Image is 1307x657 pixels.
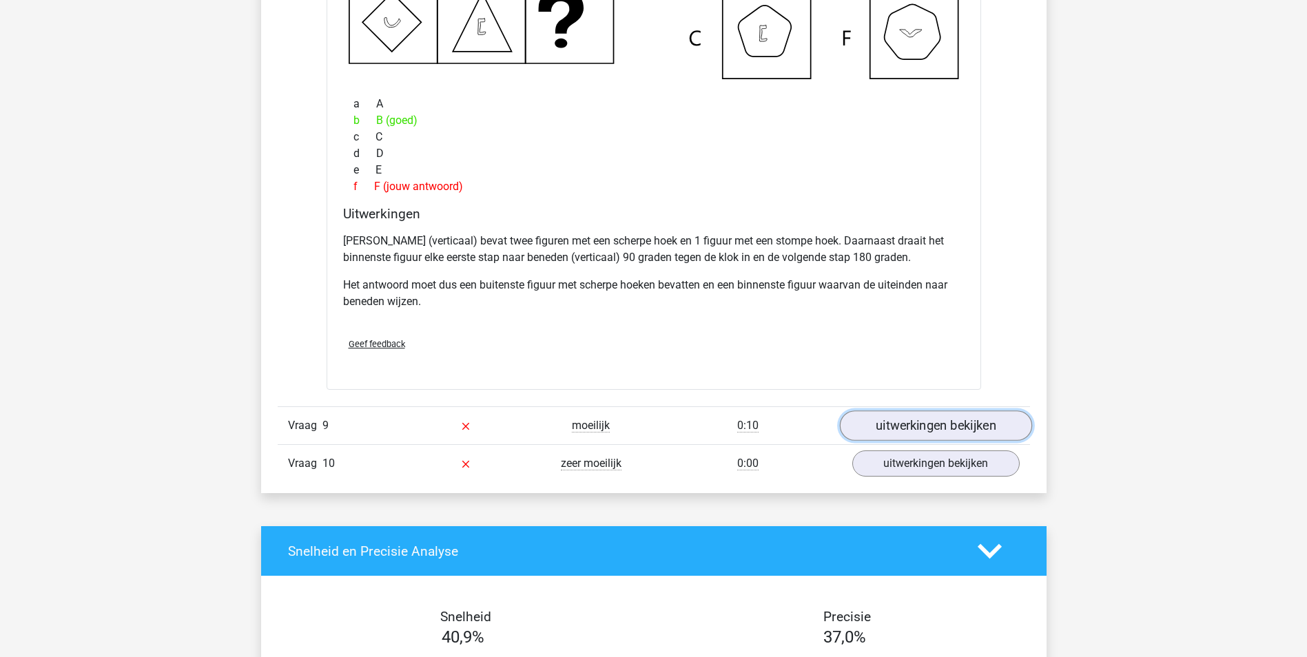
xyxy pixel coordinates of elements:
h4: Snelheid en Precisie Analyse [288,543,957,559]
span: 40,9% [442,627,484,647]
span: f [353,178,374,195]
span: moeilijk [572,419,610,432]
span: 10 [322,457,335,470]
div: A [343,96,965,112]
span: b [353,112,376,129]
span: e [353,162,375,178]
div: E [343,162,965,178]
div: D [343,145,965,162]
span: 0:10 [737,419,759,432]
span: 37,0% [823,627,866,647]
span: Vraag [288,455,322,472]
span: 9 [322,419,329,432]
h4: Snelheid [288,609,644,625]
a: uitwerkingen bekijken [852,450,1020,477]
span: d [353,145,376,162]
h4: Uitwerkingen [343,206,965,222]
p: Het antwoord moet dus een buitenste figuur met scherpe hoeken bevatten en een binnenste figuur wa... [343,277,965,310]
div: B (goed) [343,112,965,129]
a: uitwerkingen bekijken [839,410,1031,441]
p: [PERSON_NAME] (verticaal) bevat twee figuren met een scherpe hoek en 1 figuur met een stompe hoek... [343,233,965,266]
span: Vraag [288,417,322,434]
span: zeer moeilijk [561,457,621,470]
h4: Precisie [670,609,1025,625]
div: F (jouw antwoord) [343,178,965,195]
span: 0:00 [737,457,759,470]
span: c [353,129,375,145]
span: a [353,96,376,112]
div: C [343,129,965,145]
span: Geef feedback [349,339,405,349]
